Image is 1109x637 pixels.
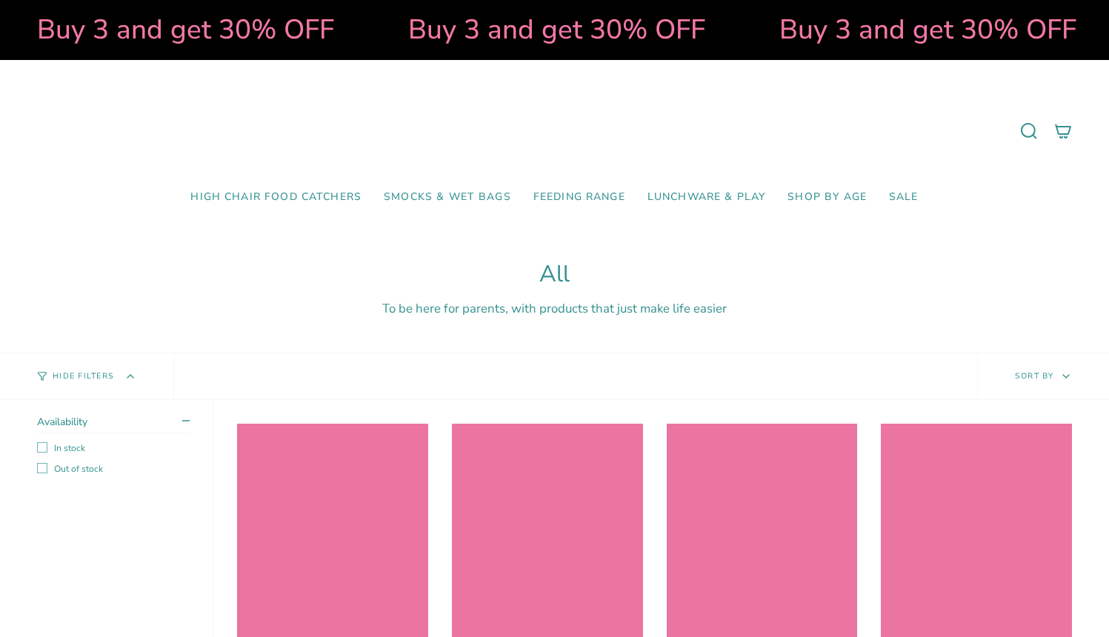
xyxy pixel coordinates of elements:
button: Sort by [977,353,1109,399]
a: Shop by Age [776,180,878,215]
span: Lunchware & Play [647,191,765,204]
span: Smocks & Wet Bags [384,191,511,204]
a: Lunchware & Play [636,180,776,215]
strong: Buy 3 and get 30% OFF [753,11,1050,48]
a: Mumma’s Little Helpers [427,82,682,180]
strong: Buy 3 and get 30% OFF [382,11,679,48]
label: In stock [37,442,190,454]
span: Sort by [1015,370,1054,381]
a: High Chair Food Catchers [179,180,373,215]
a: Smocks & Wet Bags [373,180,522,215]
h1: All [37,261,1072,288]
a: Feeding Range [522,180,636,215]
span: Hide Filters [53,373,114,381]
span: Shop by Age [787,191,867,204]
summary: Availability [37,415,190,433]
span: High Chair Food Catchers [190,191,362,204]
span: To be here for parents, with products that just make life easier [382,300,727,317]
label: Out of stock [37,463,190,475]
strong: Buy 3 and get 30% OFF [11,11,308,48]
a: SALE [878,180,930,215]
span: Availability [37,415,87,429]
span: SALE [889,191,919,204]
span: Feeding Range [533,191,625,204]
